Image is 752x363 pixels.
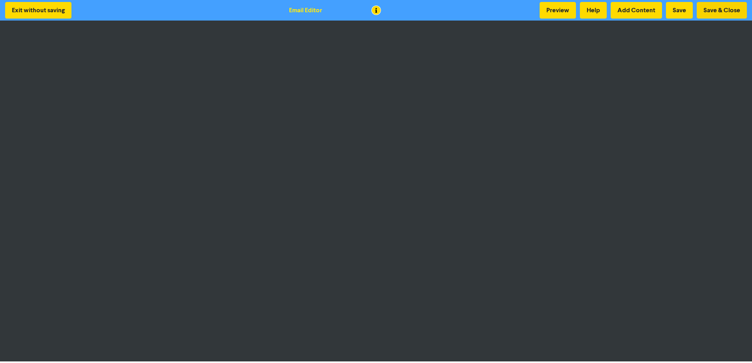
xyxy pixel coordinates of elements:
button: Exit without saving [5,2,71,19]
button: Add Content [611,2,662,19]
button: Preview [540,2,576,19]
button: Save & Close [697,2,747,19]
button: Save [666,2,693,19]
div: Email Editor [289,6,322,15]
button: Help [580,2,607,19]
